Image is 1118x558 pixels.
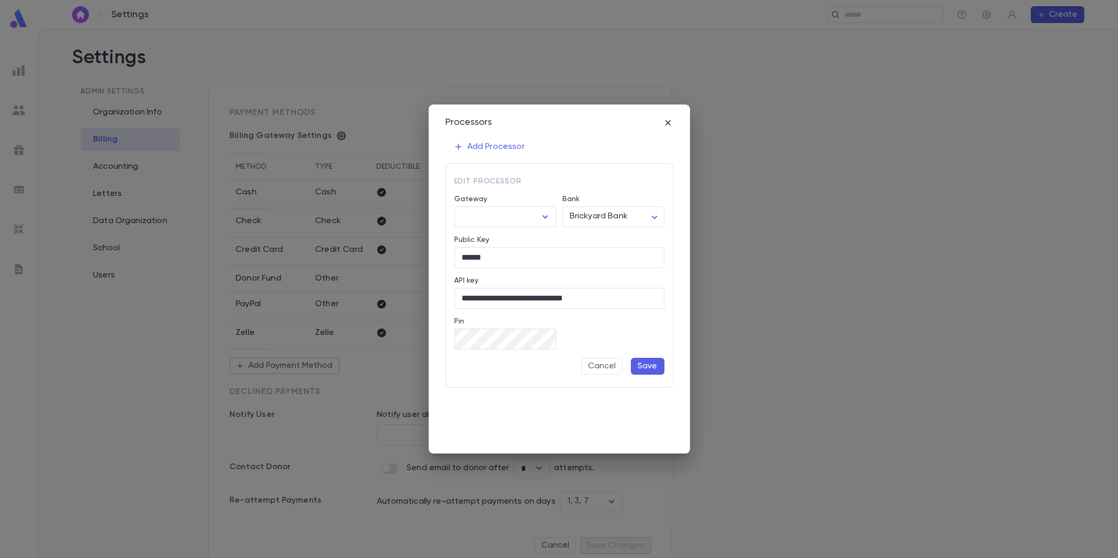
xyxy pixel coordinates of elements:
[538,210,552,224] button: Open
[570,212,628,220] span: Brickyard Bank
[445,137,533,157] button: Add Processor
[562,206,664,227] div: Brickyard Bank
[454,178,522,185] span: Edit Processor
[454,236,489,244] label: Public Key
[631,358,664,375] button: Save
[562,195,580,203] label: Bank
[581,358,623,375] button: Cancel
[454,142,525,152] p: Add Processor
[454,276,479,285] label: API key
[454,317,464,326] label: Pin
[445,117,492,129] div: Processors
[454,195,488,203] label: Gateway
